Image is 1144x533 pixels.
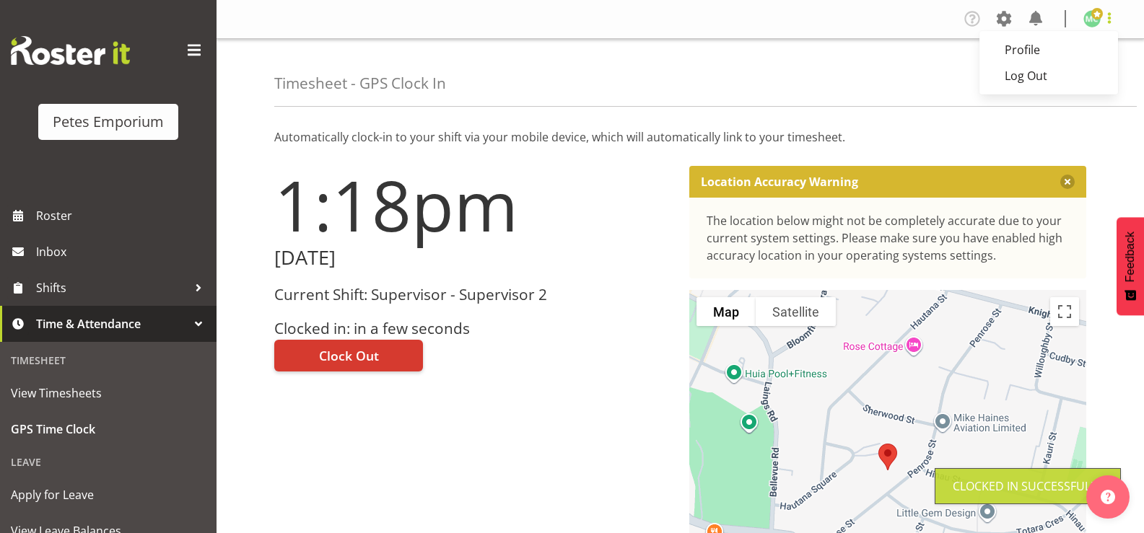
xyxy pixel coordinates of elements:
[1060,175,1075,189] button: Close message
[274,340,423,371] button: Clock Out
[11,418,206,440] span: GPS Time Clock
[274,320,672,337] h3: Clocked in: in a few seconds
[756,297,836,326] button: Show satellite imagery
[274,128,1086,146] p: Automatically clock-in to your shift via your mobile device, which will automatically link to you...
[4,411,213,447] a: GPS Time Clock
[1124,232,1137,282] span: Feedback
[4,345,213,375] div: Timesheet
[979,37,1118,63] a: Profile
[11,382,206,404] span: View Timesheets
[1083,10,1101,27] img: melissa-cowen2635.jpg
[697,297,756,326] button: Show street map
[979,63,1118,89] a: Log Out
[319,346,379,365] span: Clock Out
[36,313,188,335] span: Time & Attendance
[36,241,209,263] span: Inbox
[953,477,1103,495] div: Clocked in Successfully
[53,111,164,133] div: Petes Emporium
[274,166,672,244] h1: 1:18pm
[707,212,1070,264] div: The location below might not be completely accurate due to your current system settings. Please m...
[36,277,188,299] span: Shifts
[274,286,672,303] h3: Current Shift: Supervisor - Supervisor 2
[1101,490,1115,504] img: help-xxl-2.png
[701,175,858,189] p: Location Accuracy Warning
[274,247,672,269] h2: [DATE]
[4,375,213,411] a: View Timesheets
[4,477,213,513] a: Apply for Leave
[274,75,446,92] h4: Timesheet - GPS Clock In
[1117,217,1144,315] button: Feedback - Show survey
[4,447,213,477] div: Leave
[36,205,209,226] span: Roster
[11,36,130,65] img: Rosterit website logo
[1050,297,1079,326] button: Toggle fullscreen view
[11,484,206,506] span: Apply for Leave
